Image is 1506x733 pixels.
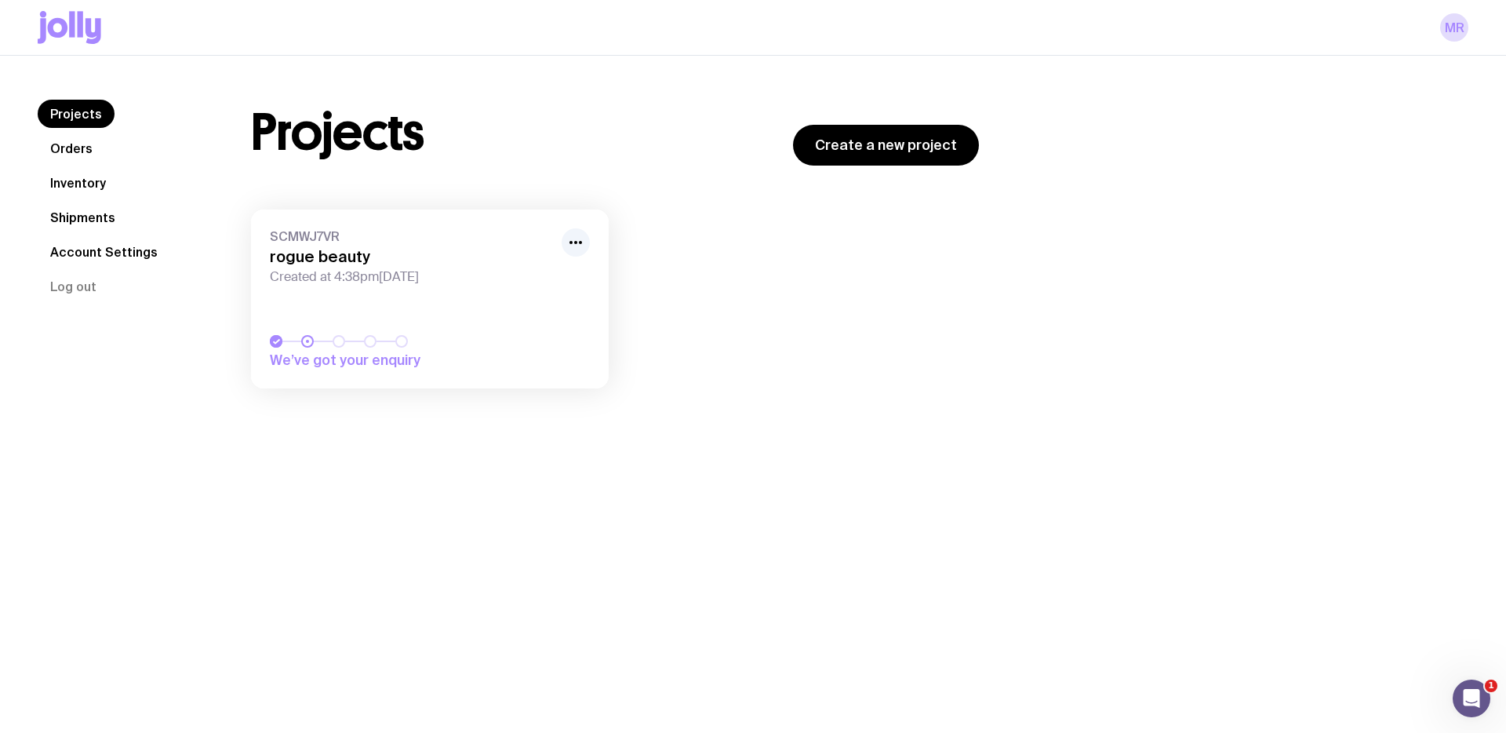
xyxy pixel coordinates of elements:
a: Account Settings [38,238,170,266]
h3: rogue beauty [270,247,552,266]
a: Projects [38,100,115,128]
span: We’ve got your enquiry [270,351,489,370]
a: Inventory [38,169,118,197]
a: SCMWJ7VRrogue beautyCreated at 4:38pm[DATE]We’ve got your enquiry [251,210,609,388]
a: Shipments [38,203,128,232]
a: MR [1440,13,1468,42]
span: 1 [1485,680,1497,692]
iframe: Intercom live chat [1453,680,1490,717]
a: Orders [38,134,105,162]
span: Created at 4:38pm[DATE] [270,269,552,285]
button: Log out [38,272,109,301]
span: SCMWJ7VR [270,228,552,244]
h1: Projects [251,108,424,158]
a: Create a new project [793,125,979,166]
